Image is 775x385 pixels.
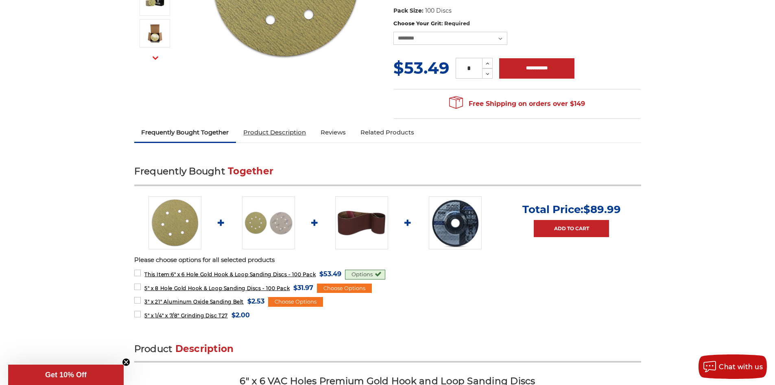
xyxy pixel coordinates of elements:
a: Related Products [353,123,421,141]
p: Total Price: [522,203,621,216]
div: Options [345,270,385,279]
span: $53.49 [393,58,449,78]
span: 6" x 6 Hole Gold Hook & Loop Sanding Discs - 100 Pack [144,271,316,277]
span: Frequently Bought [134,165,225,177]
span: $89.99 [583,203,621,216]
dt: Pack Size: [393,7,424,15]
button: Close teaser [122,358,130,366]
span: Description [175,343,234,354]
small: Required [444,20,470,26]
span: Product [134,343,172,354]
label: Choose Your Grit: [393,20,641,28]
dd: 100 Discs [425,7,452,15]
button: Next [146,49,165,67]
span: Together [228,165,273,177]
a: Add to Cart [534,220,609,237]
span: 3" x 21" Aluminum Oxide Sanding Belt [144,299,244,305]
p: Please choose options for all selected products [134,255,641,265]
img: 6 inch 6 hole hook and loop sanding disc [145,23,165,44]
img: 6 inch hook & loop disc 6 VAC Hole [148,196,201,249]
div: Choose Options [268,297,323,307]
div: Choose Options [317,284,372,293]
span: $2.00 [231,310,250,321]
span: 5" x 8 Hole Gold Hook & Loop Sanding Discs - 100 Pack [144,285,290,291]
span: $31.97 [293,282,313,293]
span: $2.53 [247,296,264,307]
span: 5" x 1/4" x 7/8" Grinding Disc T27 [144,312,227,319]
strong: This Item: [144,271,171,277]
a: Reviews [313,123,353,141]
span: Chat with us [719,363,763,371]
span: $53.49 [319,268,341,279]
button: Chat with us [699,354,767,379]
a: Frequently Bought Together [134,123,236,141]
div: Get 10% OffClose teaser [8,365,124,385]
span: Get 10% Off [45,371,87,379]
a: Product Description [236,123,313,141]
span: Free Shipping on orders over $149 [449,96,585,112]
